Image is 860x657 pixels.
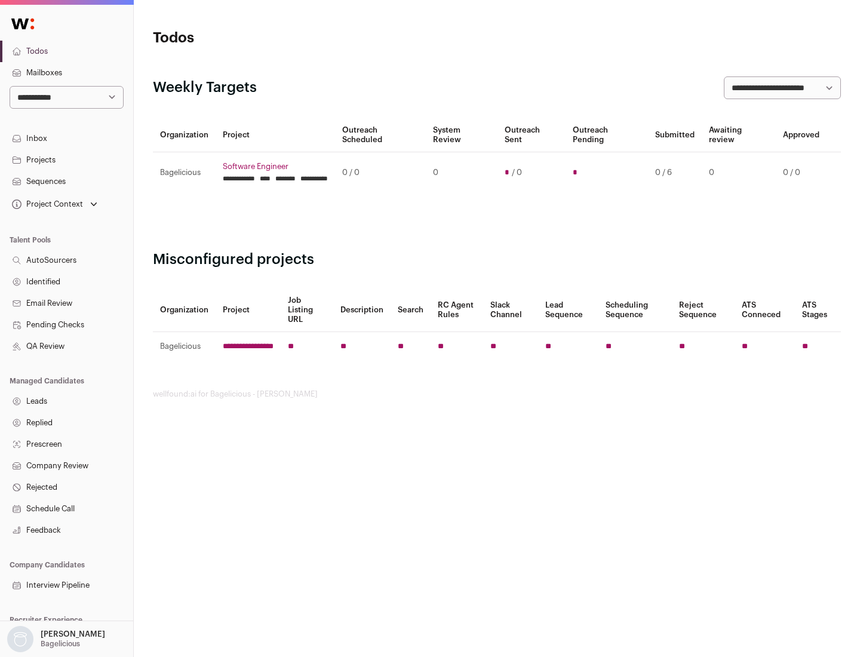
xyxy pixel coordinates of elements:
a: Software Engineer [223,162,328,171]
th: RC Agent Rules [431,288,483,332]
img: Wellfound [5,12,41,36]
th: Project [216,118,335,152]
th: Outreach Pending [566,118,647,152]
th: Slack Channel [483,288,538,332]
th: Approved [776,118,827,152]
th: Project [216,288,281,332]
th: ATS Stages [795,288,841,332]
th: Reject Sequence [672,288,735,332]
p: Bagelicious [41,639,80,649]
td: 0 [426,152,497,194]
th: Search [391,288,431,332]
th: Description [333,288,391,332]
th: ATS Conneced [735,288,794,332]
td: Bagelicious [153,152,216,194]
th: Organization [153,288,216,332]
td: 0 / 6 [648,152,702,194]
h1: Todos [153,29,382,48]
img: nopic.png [7,626,33,652]
div: Project Context [10,199,83,209]
td: 0 / 0 [776,152,827,194]
footer: wellfound:ai for Bagelicious - [PERSON_NAME] [153,389,841,399]
p: [PERSON_NAME] [41,630,105,639]
h2: Misconfigured projects [153,250,841,269]
th: System Review [426,118,497,152]
th: Scheduling Sequence [598,288,672,332]
th: Job Listing URL [281,288,333,332]
th: Outreach Sent [497,118,566,152]
span: / 0 [512,168,522,177]
th: Awaiting review [702,118,776,152]
button: Open dropdown [5,626,107,652]
th: Lead Sequence [538,288,598,332]
td: Bagelicious [153,332,216,361]
h2: Weekly Targets [153,78,257,97]
button: Open dropdown [10,196,100,213]
td: 0 / 0 [335,152,426,194]
th: Outreach Scheduled [335,118,426,152]
th: Submitted [648,118,702,152]
td: 0 [702,152,776,194]
th: Organization [153,118,216,152]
